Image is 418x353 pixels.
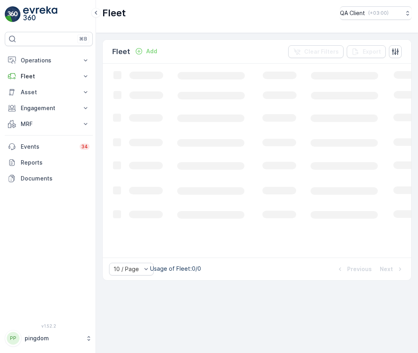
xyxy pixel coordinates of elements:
[146,47,157,55] p: Add
[340,9,365,17] p: QA Client
[368,10,389,16] p: ( +03:00 )
[379,264,405,274] button: Next
[112,46,130,57] p: Fleet
[81,144,88,150] p: 34
[5,6,21,22] img: logo
[347,265,372,273] p: Previous
[5,84,93,100] button: Asset
[5,330,93,347] button: PPpingdom
[380,265,393,273] p: Next
[21,72,77,80] p: Fleet
[5,324,93,328] span: v 1.52.2
[21,120,77,128] p: MRF
[79,36,87,42] p: ⌘B
[21,56,77,64] p: Operations
[21,159,90,167] p: Reports
[7,332,20,345] div: PP
[132,47,160,56] button: Add
[304,48,339,56] p: Clear Filters
[21,175,90,182] p: Documents
[21,104,77,112] p: Engagement
[347,45,386,58] button: Export
[5,68,93,84] button: Fleet
[335,264,373,274] button: Previous
[21,88,77,96] p: Asset
[102,7,126,19] p: Fleet
[5,171,93,186] a: Documents
[288,45,344,58] button: Clear Filters
[5,100,93,116] button: Engagement
[5,116,93,132] button: MRF
[363,48,381,56] p: Export
[340,6,412,20] button: QA Client(+03:00)
[150,265,201,273] p: Usage of Fleet : 0/0
[21,143,75,151] p: Events
[5,52,93,68] button: Operations
[5,155,93,171] a: Reports
[5,139,93,155] a: Events34
[23,6,57,22] img: logo_light-DOdMpM7g.png
[25,334,82,342] p: pingdom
